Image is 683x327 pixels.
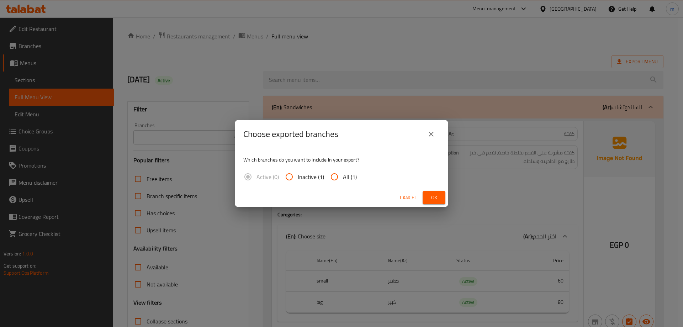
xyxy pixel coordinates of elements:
[400,193,417,202] span: Cancel
[428,193,440,202] span: Ok
[343,173,357,181] span: All (1)
[243,156,440,163] p: Which branches do you want to include in your export?
[397,191,420,204] button: Cancel
[423,191,445,204] button: Ok
[423,126,440,143] button: close
[298,173,324,181] span: Inactive (1)
[243,128,338,140] h2: Choose exported branches
[256,173,279,181] span: Active (0)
